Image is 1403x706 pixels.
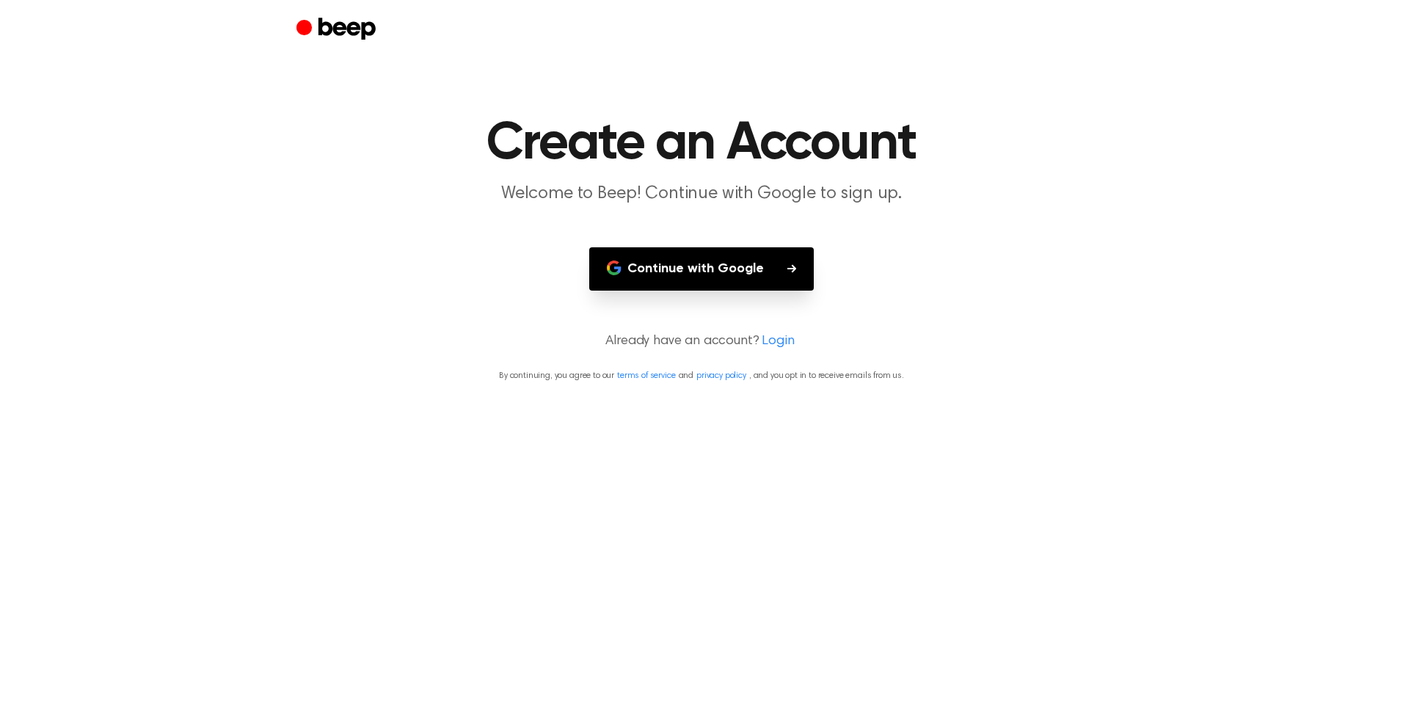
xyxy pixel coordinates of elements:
[696,371,746,380] a: privacy policy
[18,332,1385,352] p: Already have an account?
[18,369,1385,382] p: By continuing, you agree to our and , and you opt in to receive emails from us.
[617,371,675,380] a: terms of service
[326,117,1077,170] h1: Create an Account
[762,332,794,352] a: Login
[420,182,983,206] p: Welcome to Beep! Continue with Google to sign up.
[296,15,379,44] a: Beep
[589,247,814,291] button: Continue with Google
